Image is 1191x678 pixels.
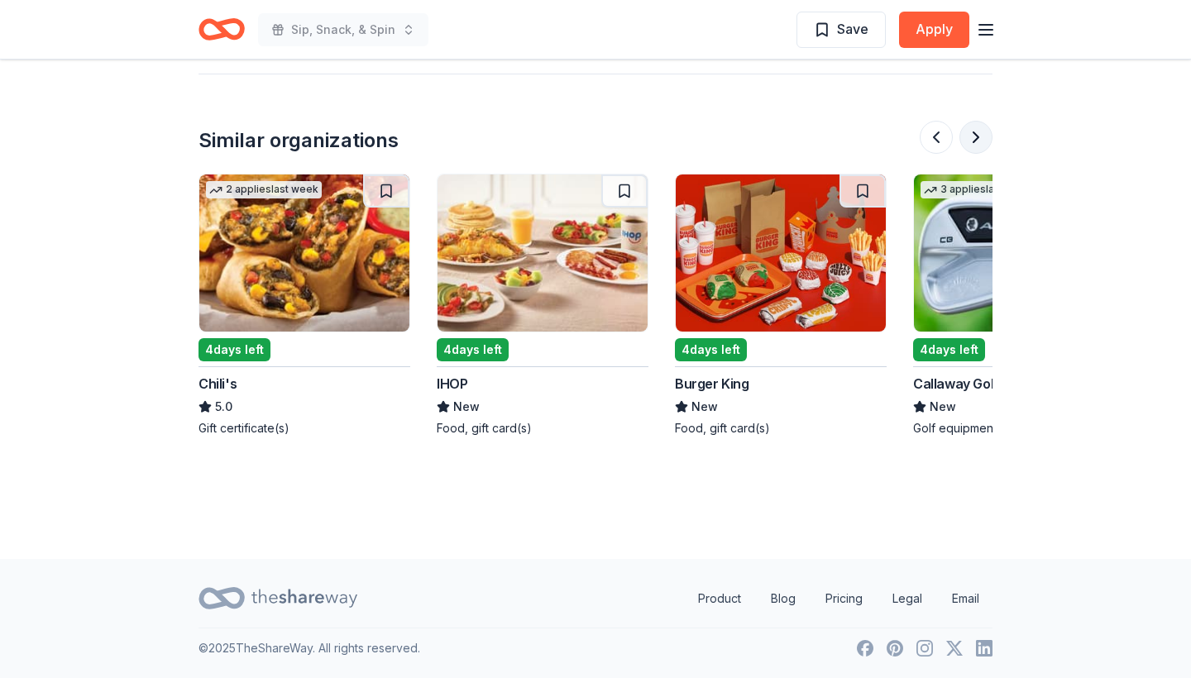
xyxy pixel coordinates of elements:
[437,374,467,394] div: IHOP
[258,13,428,46] button: Sip, Snack, & Spin
[879,582,935,615] a: Legal
[198,638,420,658] p: © 2025 TheShareWay. All rights reserved.
[675,420,887,437] div: Food, gift card(s)
[939,582,992,615] a: Email
[437,174,648,437] a: Image for IHOP4days leftIHOPNewFood, gift card(s)
[913,174,1125,437] a: Image for Callaway Golf3 applieslast week4days leftOnline appCallaway GolfNewGolf equipment
[685,582,992,615] nav: quick links
[899,12,969,48] button: Apply
[812,582,876,615] a: Pricing
[437,338,509,361] div: 4 days left
[198,374,237,394] div: Chili's
[675,174,887,437] a: Image for Burger King4days leftBurger KingNewFood, gift card(s)
[921,181,1036,198] div: 3 applies last week
[215,397,232,417] span: 5.0
[796,12,886,48] button: Save
[685,582,754,615] a: Product
[837,18,868,40] span: Save
[453,397,480,417] span: New
[198,338,270,361] div: 4 days left
[198,127,399,154] div: Similar organizations
[198,420,410,437] div: Gift certificate(s)
[691,397,718,417] span: New
[930,397,956,417] span: New
[676,174,886,332] img: Image for Burger King
[913,338,985,361] div: 4 days left
[206,181,322,198] div: 2 applies last week
[675,374,749,394] div: Burger King
[437,420,648,437] div: Food, gift card(s)
[199,174,409,332] img: Image for Chili's
[913,374,999,394] div: Callaway Golf
[198,174,410,437] a: Image for Chili's2 applieslast week4days leftChili's5.0Gift certificate(s)
[291,20,395,40] span: Sip, Snack, & Spin
[438,174,648,332] img: Image for IHOP
[758,582,809,615] a: Blog
[914,174,1124,332] img: Image for Callaway Golf
[675,338,747,361] div: 4 days left
[913,420,1125,437] div: Golf equipment
[198,10,245,49] a: Home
